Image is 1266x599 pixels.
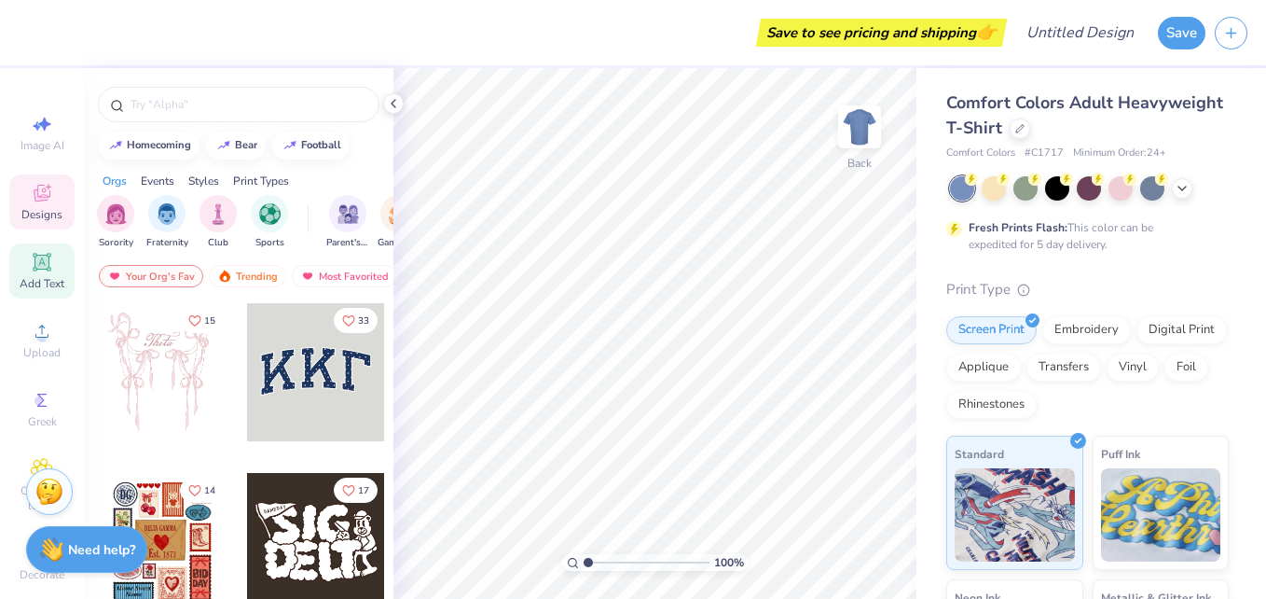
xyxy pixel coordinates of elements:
[1107,354,1159,382] div: Vinyl
[1042,316,1131,344] div: Embroidery
[251,195,288,250] button: filter button
[208,203,228,225] img: Club Image
[255,236,284,250] span: Sports
[180,308,224,333] button: Like
[337,203,359,225] img: Parent's Weekend Image
[97,195,134,250] div: filter for Sorority
[1158,17,1205,49] button: Save
[847,155,872,172] div: Back
[334,308,378,333] button: Like
[358,316,369,326] span: 33
[1101,468,1221,562] img: Puff Ink
[200,195,237,250] button: filter button
[946,279,1229,300] div: Print Type
[99,236,133,250] span: Sorority
[23,345,61,360] span: Upload
[946,354,1021,382] div: Applique
[976,21,997,43] span: 👉
[99,265,203,287] div: Your Org's Fav
[129,95,367,114] input: Try "Alpha"
[217,270,232,283] img: trending.gif
[969,219,1198,253] div: This color can be expedited for 5 day delivery.
[1164,354,1208,382] div: Foil
[200,195,237,250] div: filter for Club
[180,478,224,503] button: Like
[20,567,64,582] span: Decorate
[946,391,1037,419] div: Rhinestones
[157,203,177,225] img: Fraternity Image
[1026,354,1101,382] div: Transfers
[208,236,228,250] span: Club
[127,140,191,150] div: homecoming
[251,195,288,250] div: filter for Sports
[1011,14,1149,51] input: Untitled Design
[272,132,350,160] button: football
[946,146,1015,161] span: Comfort Colors
[9,483,75,513] span: Clipart & logos
[334,478,378,503] button: Like
[97,195,134,250] button: filter button
[955,444,1004,464] span: Standard
[761,19,1002,47] div: Save to see pricing and shipping
[969,220,1067,235] strong: Fresh Prints Flash:
[946,316,1037,344] div: Screen Print
[955,468,1075,562] img: Standard
[107,270,122,283] img: most_fav.gif
[714,554,744,571] span: 100 %
[204,316,215,326] span: 15
[378,195,420,250] button: filter button
[301,140,341,150] div: football
[206,132,266,160] button: bear
[326,195,369,250] div: filter for Parent's Weekend
[946,91,1223,139] span: Comfort Colors Adult Heavyweight T-Shirt
[378,195,420,250] div: filter for Game Day
[1101,444,1140,464] span: Puff Ink
[146,236,188,250] span: Fraternity
[1073,146,1166,161] span: Minimum Order: 24 +
[326,236,369,250] span: Parent's Weekend
[378,236,420,250] span: Game Day
[326,195,369,250] button: filter button
[389,203,410,225] img: Game Day Image
[1136,316,1227,344] div: Digital Print
[841,108,878,146] img: Back
[108,140,123,151] img: trend_line.gif
[146,195,188,250] div: filter for Fraternity
[21,138,64,153] span: Image AI
[188,173,219,189] div: Styles
[282,140,297,151] img: trend_line.gif
[358,486,369,495] span: 17
[105,203,127,225] img: Sorority Image
[68,541,135,559] strong: Need help?
[235,140,257,150] div: bear
[300,270,315,283] img: most_fav.gif
[292,265,397,287] div: Most Favorited
[233,173,289,189] div: Print Types
[20,276,64,291] span: Add Text
[259,203,281,225] img: Sports Image
[28,414,57,429] span: Greek
[141,173,174,189] div: Events
[1025,146,1064,161] span: # C1717
[21,207,62,222] span: Designs
[204,486,215,495] span: 14
[146,195,188,250] button: filter button
[103,173,127,189] div: Orgs
[98,132,200,160] button: homecoming
[216,140,231,151] img: trend_line.gif
[209,265,286,287] div: Trending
